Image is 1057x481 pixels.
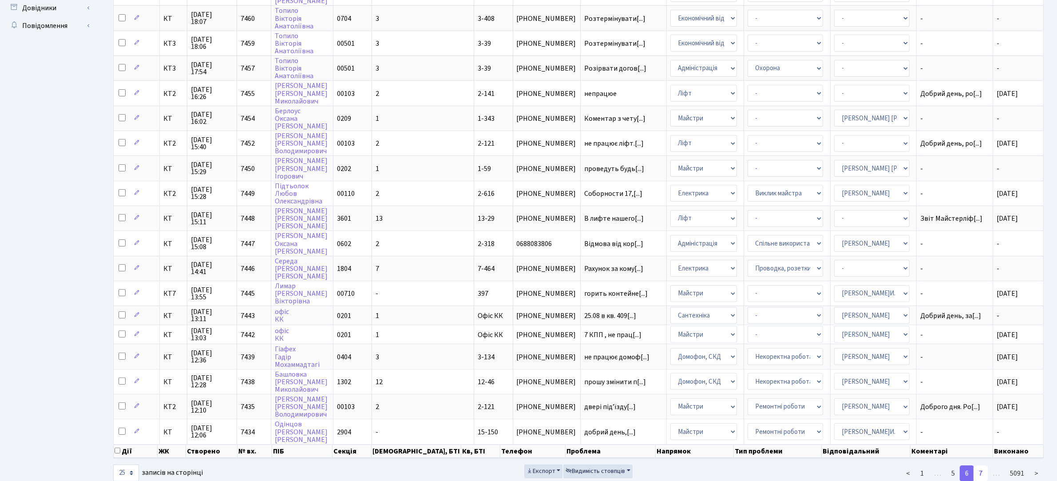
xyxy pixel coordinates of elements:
[337,189,355,199] span: 00110
[163,331,183,338] span: КТ
[337,402,355,412] span: 00103
[337,89,355,99] span: 00103
[376,139,379,148] span: 2
[517,240,577,247] span: 0688083806
[997,352,1018,362] span: [DATE]
[997,311,999,321] span: -
[163,115,183,122] span: КТ
[478,427,498,437] span: 15-150
[478,14,495,24] span: 3-408
[337,239,351,249] span: 0602
[993,445,1044,458] th: Виконано
[584,311,636,321] span: 25.08 в кв. 409[...]
[376,14,379,24] span: 3
[163,429,183,436] span: КТ
[4,17,93,35] a: Повідомлення
[337,214,351,223] span: 3601
[584,264,643,274] span: Рахунок за кому[...]
[920,115,989,122] span: -
[191,136,233,151] span: [DATE] 15:40
[997,139,1018,148] span: [DATE]
[191,374,233,389] span: [DATE] 12:28
[191,400,233,414] span: [DATE] 12:10
[337,311,351,321] span: 0201
[337,427,351,437] span: 2904
[656,445,734,458] th: Напрямок
[920,429,989,436] span: -
[275,281,328,306] a: Лимар[PERSON_NAME]Вікторівна
[584,289,648,298] span: горить контейне[...]
[478,114,495,123] span: 1-343
[191,261,233,275] span: [DATE] 14:41
[191,350,233,364] span: [DATE] 12:36
[478,377,495,387] span: 12-46
[241,114,255,123] span: 7454
[478,264,495,274] span: 7-464
[376,239,379,249] span: 2
[517,312,577,319] span: [PHONE_NUMBER]
[920,165,989,172] span: -
[191,186,233,200] span: [DATE] 15:28
[163,403,183,410] span: КТ2
[191,61,233,76] span: [DATE] 17:54
[911,445,993,458] th: Коментарі
[376,189,379,199] span: 2
[517,40,577,47] span: [PHONE_NUMBER]
[997,39,999,48] span: -
[241,164,255,174] span: 7450
[163,190,183,197] span: КТ2
[920,378,989,386] span: -
[376,39,379,48] span: 3
[191,161,233,175] span: [DATE] 15:29
[275,370,328,394] a: Башловка[PERSON_NAME]Миколайович
[275,345,320,370] a: ГіафехГадірМохаммадтагі
[191,236,233,250] span: [DATE] 15:08
[275,394,328,419] a: [PERSON_NAME][PERSON_NAME]Володимирович
[566,467,625,476] span: Видимість стовпців
[275,6,313,31] a: ТопилоВікторіяАнатоліївна
[241,264,255,274] span: 7446
[517,403,577,410] span: [PHONE_NUMBER]
[997,189,1018,199] span: [DATE]
[191,211,233,226] span: [DATE] 15:11
[584,164,644,174] span: проведуть будь[...]
[376,330,379,340] span: 1
[337,39,355,48] span: 00501
[920,331,989,338] span: -
[584,39,645,48] span: Розтермінувати[...]
[478,289,488,298] span: 397
[337,264,351,274] span: 1804
[920,190,989,197] span: -
[500,445,566,458] th: Телефон
[275,81,328,106] a: [PERSON_NAME][PERSON_NAME]Миколайович
[163,165,183,172] span: КТ
[517,378,577,386] span: [PHONE_NUMBER]
[584,352,649,362] span: не працює домоф[...]
[997,427,999,437] span: -
[566,445,656,458] th: Проблема
[997,330,1018,340] span: [DATE]
[997,289,1018,298] span: [DATE]
[337,14,351,24] span: 0704
[163,240,183,247] span: КТ
[158,445,186,458] th: ЖК
[920,214,982,223] span: Звіт Майстерліф[...]
[920,311,981,321] span: Добрий день, за[...]
[584,90,663,97] span: непрацюе
[997,14,999,24] span: -
[478,214,495,223] span: 13-29
[275,156,328,181] a: [PERSON_NAME][PERSON_NAME]Ігорович
[163,312,183,319] span: КТ
[920,139,982,148] span: Добрий день, ро[...]
[191,327,233,342] span: [DATE] 13:03
[241,239,255,249] span: 7447
[920,290,989,297] span: -
[920,354,989,361] span: -
[997,239,999,249] span: -
[241,89,255,99] span: 7455
[478,352,495,362] span: 3-134
[517,115,577,122] span: [PHONE_NUMBER]
[275,106,328,131] a: БерлоусОксана[PERSON_NAME]
[275,31,313,56] a: ТопилоВікторіяАнатоліївна
[241,377,255,387] span: 7438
